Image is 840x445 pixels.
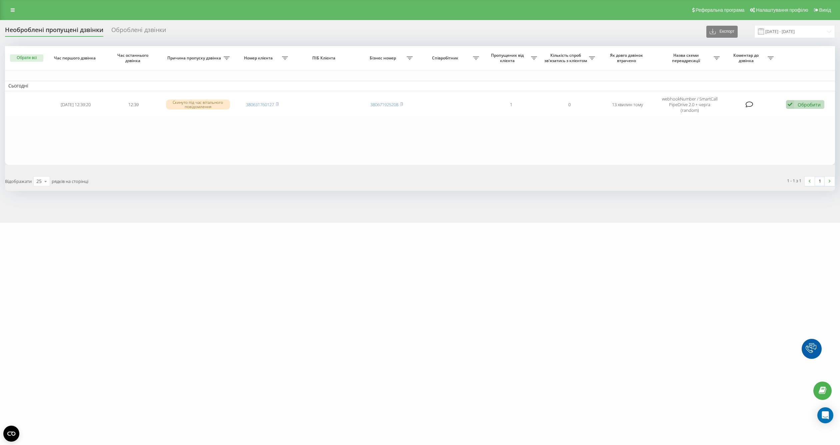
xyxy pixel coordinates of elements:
a: 1 [815,177,825,186]
div: 1 - 1 з 1 [787,177,801,184]
td: webhookNumber / SmartCall PipeDrive 2.0 + черга (random) [657,92,723,117]
span: Налаштування профілю [756,7,808,13]
span: Коментар до дзвінка [726,53,768,63]
td: 12:39 [105,92,163,117]
div: Open Intercom Messenger [817,407,833,423]
button: Open CMP widget [3,426,19,442]
div: Необроблені пропущені дзвінки [5,26,103,37]
span: Відображати [5,178,32,184]
div: Обробити [798,101,821,108]
span: Назва схеми переадресації [660,53,714,63]
button: Обрати всі [10,54,43,62]
span: Кількість спроб зв'язатись з клієнтом [544,53,589,63]
td: Сьогодні [5,81,835,91]
a: 380631760127 [246,101,274,107]
a: 380671925208 [370,101,398,107]
span: Час останнього дзвінка [111,53,157,63]
span: Бізнес номер [361,55,406,61]
button: Експорт [706,26,738,38]
td: 0 [540,92,598,117]
span: рядків на сторінці [52,178,88,184]
div: Оброблені дзвінки [111,26,166,37]
span: Номер клієнта [237,55,282,61]
span: Співробітник [419,55,473,61]
span: Вихід [819,7,831,13]
td: 1 [482,92,540,117]
span: Пропущених від клієнта [486,53,531,63]
div: 25 [36,178,42,185]
div: Скинуто під час вітального повідомлення [166,99,230,109]
span: Причина пропуску дзвінка [166,55,223,61]
span: ПІБ Клієнта [298,55,351,61]
td: 13 хвилин тому [598,92,656,117]
span: Як довго дзвінок втрачено [604,53,651,63]
span: Реферальна програма [696,7,745,13]
td: [DATE] 12:39:20 [47,92,105,117]
span: Час першого дзвінка [52,55,99,61]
